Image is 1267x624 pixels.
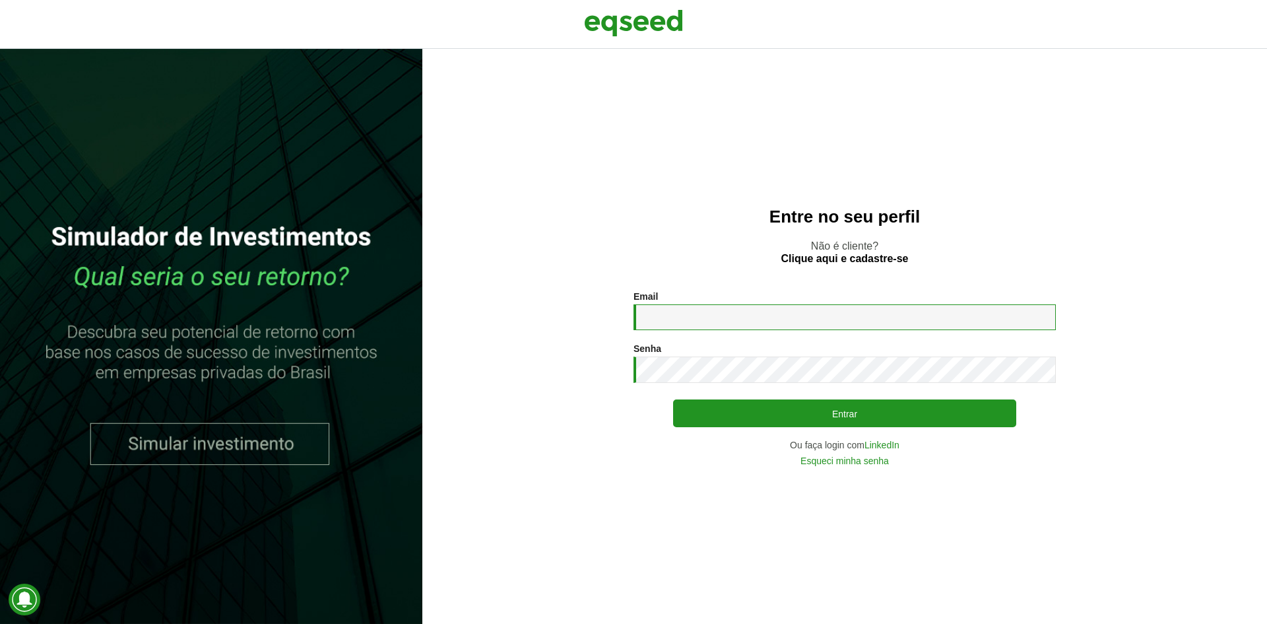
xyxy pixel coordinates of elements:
p: Não é cliente? [449,240,1241,265]
img: EqSeed Logo [584,7,683,40]
label: Email [633,292,658,301]
a: LinkedIn [864,440,899,450]
button: Entrar [673,399,1016,427]
label: Senha [633,344,661,353]
a: Esqueci minha senha [800,456,889,466]
a: Clique aqui e cadastre-se [781,254,909,264]
h2: Entre no seu perfil [449,207,1241,226]
div: Ou faça login com [633,440,1056,450]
